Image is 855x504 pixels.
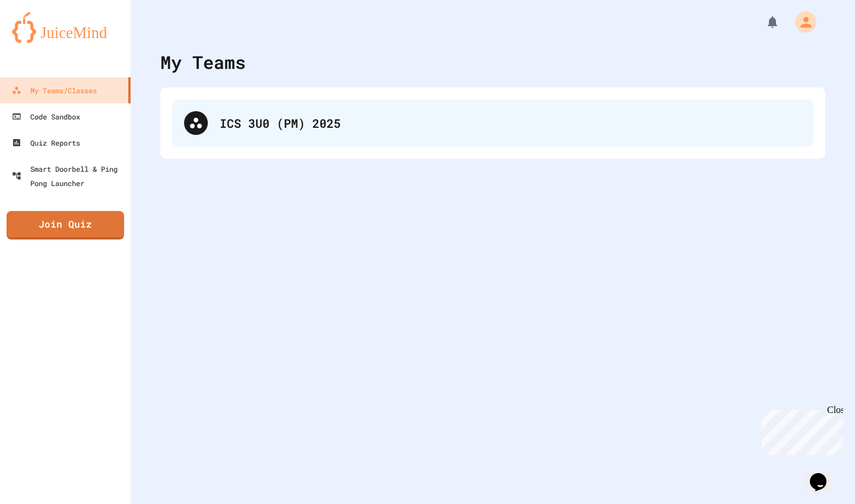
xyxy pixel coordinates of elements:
[5,5,82,75] div: Chat with us now!Close
[7,211,124,240] a: Join Quiz
[12,109,80,124] div: Code Sandbox
[743,12,783,32] div: My Notifications
[756,405,843,455] iframe: chat widget
[805,456,843,492] iframe: chat widget
[12,12,119,43] img: logo-orange.svg
[12,162,126,190] div: Smart Doorbell & Ping Pong Launcher
[12,136,80,150] div: Quiz Reports
[172,99,813,147] div: ICS 3U0 (PM) 2025
[160,49,246,75] div: My Teams
[220,114,802,132] div: ICS 3U0 (PM) 2025
[783,8,819,36] div: My Account
[12,83,97,97] div: My Teams/Classes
